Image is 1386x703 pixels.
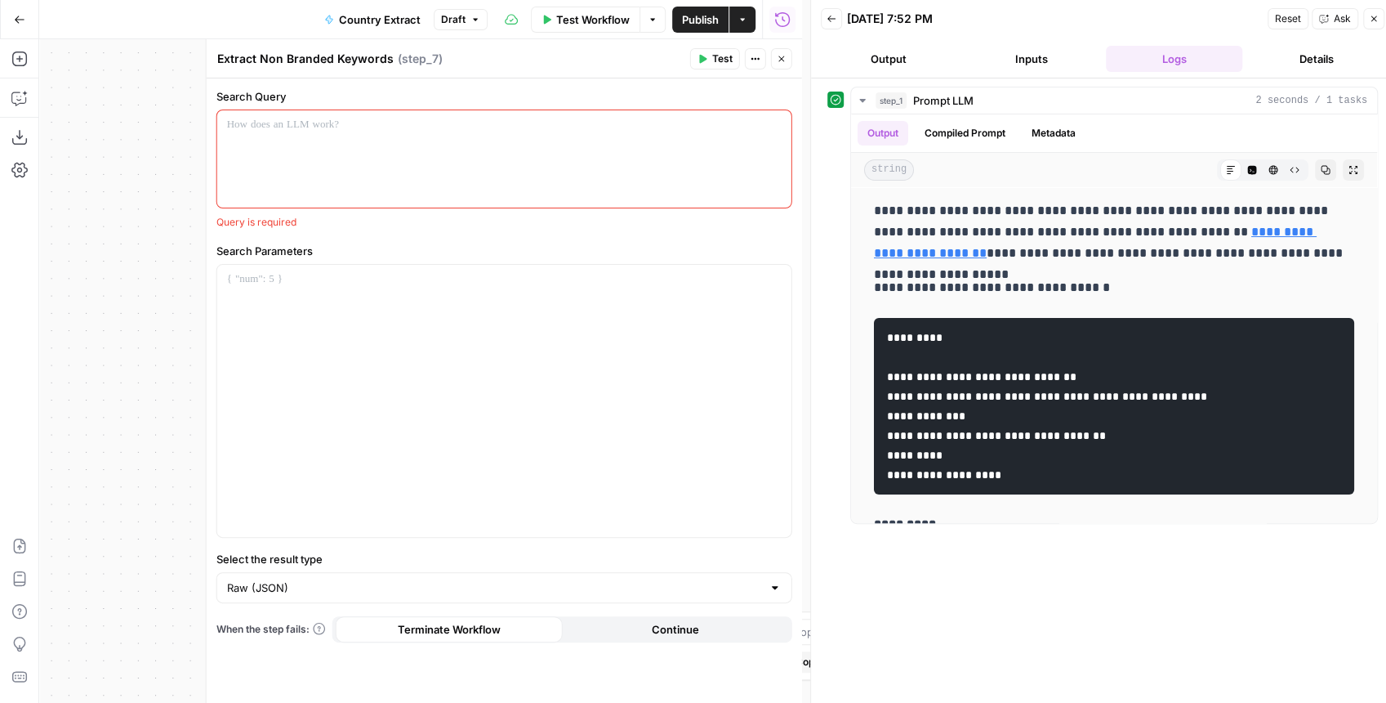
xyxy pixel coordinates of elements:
[652,621,699,638] span: Continue
[672,7,729,33] button: Publish
[216,622,326,637] a: When the step fails:
[682,11,719,28] span: Publish
[913,92,974,109] span: Prompt LLM
[217,51,394,67] textarea: Extract Non Branded Keywords
[1312,8,1358,29] button: Ask
[216,215,792,230] div: Query is required
[851,114,1377,523] div: 2 seconds / 1 tasks
[314,7,430,33] button: Country Extract
[964,46,1100,72] button: Inputs
[876,92,907,109] span: step_1
[398,51,443,67] span: ( step_7 )
[821,46,957,72] button: Output
[1255,93,1367,108] span: 2 seconds / 1 tasks
[441,12,466,27] span: Draft
[531,7,640,33] button: Test Workflow
[712,51,733,66] span: Test
[1268,8,1308,29] button: Reset
[397,621,500,638] span: Terminate Workflow
[1334,11,1351,26] span: Ask
[216,243,792,259] label: Search Parameters
[1106,46,1242,72] button: Logs
[851,87,1377,114] button: 2 seconds / 1 tasks
[1275,11,1301,26] span: Reset
[1022,121,1085,146] button: Metadata
[556,11,630,28] span: Test Workflow
[434,9,488,30] button: Draft
[864,159,914,181] span: string
[858,121,908,146] button: Output
[1249,46,1385,72] button: Details
[216,88,792,105] label: Search Query
[562,616,789,643] button: Continue
[339,11,421,28] span: Country Extract
[216,551,792,567] label: Select the result type
[690,48,740,69] button: Test
[227,580,762,596] input: Raw (JSON)
[915,121,1015,146] button: Compiled Prompt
